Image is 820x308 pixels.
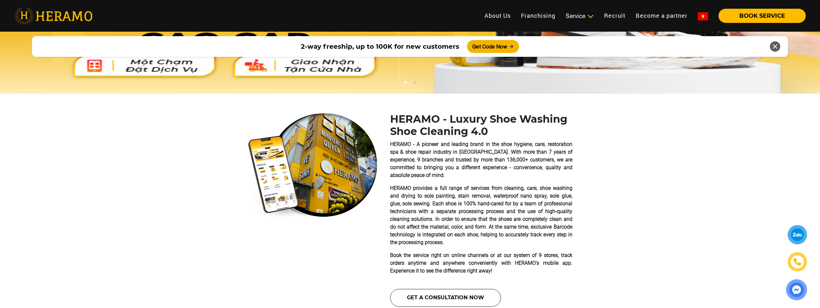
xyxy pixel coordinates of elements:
[467,40,519,53] button: Get Code Now
[587,13,594,20] img: subToggleIcon
[390,140,572,179] p: HERAMO - A pioneer and leading brand in the shoe hygiene, care, restoration spa & shoe repair ind...
[698,12,708,20] img: vn-flag.png
[472,43,507,50] font: Get Code Now
[479,9,516,23] a: About Us
[402,81,409,87] button: 1
[412,81,418,87] button: 2
[390,289,501,307] button: Get a Consultation Now
[719,9,806,23] button: BOOK SERVICE
[301,42,459,51] span: 2-way freeship, up to 100K for new customers
[390,113,572,138] h1: HERAMO - Luxury Shoe Washing Shoe Cleaning 4.0
[566,13,585,19] font: Service
[516,9,560,23] a: Franchising
[390,252,572,275] p: Book the service right on online channels or at our system of 9 stores, track orders anytime and ...
[390,184,572,246] p: HERAMO provides a full range of services from cleaning, care, shoe washing and drying to sole pai...
[248,113,377,219] img: heramo-quality-banner
[631,9,693,23] a: Become a partner
[14,7,92,24] img: heramo-logo.png
[599,9,631,23] a: Recruit
[713,13,806,19] a: BOOK SERVICE
[793,258,802,266] img: phone-icon
[789,253,806,271] a: phone-icon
